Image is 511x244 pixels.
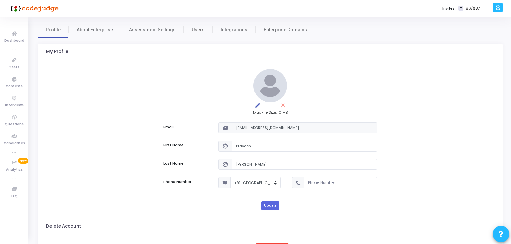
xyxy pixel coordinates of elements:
span: Tests [9,65,19,70]
span: Interviews [5,103,24,108]
h3: My Profile [46,49,68,54]
span: T [458,6,463,11]
span: Assessment Settings [129,26,176,33]
label: Invites: [442,6,456,11]
kt-portlet-header: Delete Account [38,218,503,235]
span: Contests [6,84,23,89]
span: Dashboard [4,38,24,44]
span: Candidates [4,141,25,146]
span: New [18,158,28,164]
span: Questions [5,122,24,127]
kt-portlet-header: My Profile [38,44,503,60]
label: First Name : [163,142,186,148]
label: Last Name : [163,161,186,166]
label: Phone Number : [163,179,193,185]
mat-icon: close [279,102,287,110]
mat-icon: edit [253,102,262,110]
span: About Enterprise [77,26,113,33]
span: Users [192,26,205,33]
div: Max File Size: 10 MB [163,110,377,115]
input: Last Name... [232,159,377,170]
span: 186/687 [465,6,480,11]
span: Analytics [6,167,23,173]
button: Update [261,201,279,210]
span: FAQ [11,194,18,199]
input: Phone Number... [304,177,377,188]
img: logo [8,2,59,15]
input: Email... [232,122,377,133]
span: Enterprise Domains [264,26,307,33]
img: default.jpg [253,69,287,102]
h3: Delete Account [46,224,81,229]
label: Email : [163,124,176,130]
span: Integrations [221,26,247,33]
input: First Name... [232,141,377,152]
span: Profile [46,26,61,33]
